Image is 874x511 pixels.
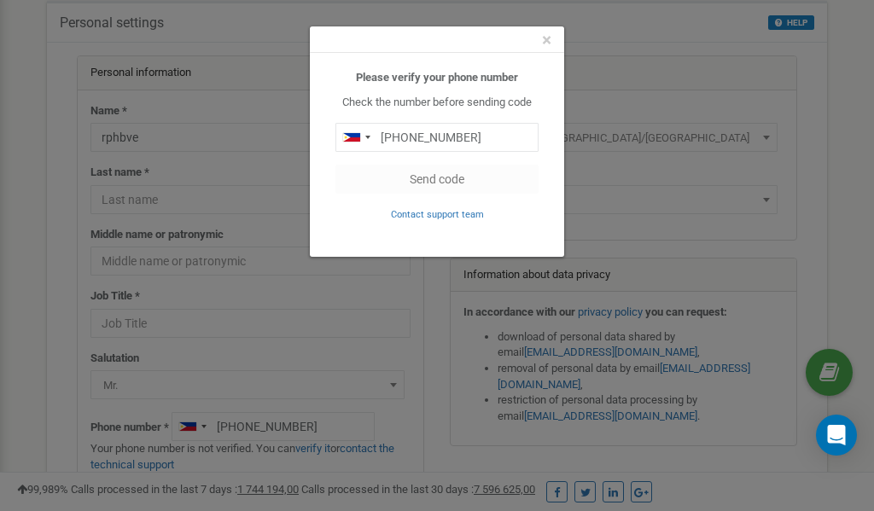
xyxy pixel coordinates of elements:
[542,32,551,49] button: Close
[335,123,539,152] input: 0905 123 4567
[391,209,484,220] small: Contact support team
[816,415,857,456] div: Open Intercom Messenger
[336,124,376,151] div: Telephone country code
[391,207,484,220] a: Contact support team
[335,95,539,111] p: Check the number before sending code
[356,71,518,84] b: Please verify your phone number
[542,30,551,50] span: ×
[335,165,539,194] button: Send code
